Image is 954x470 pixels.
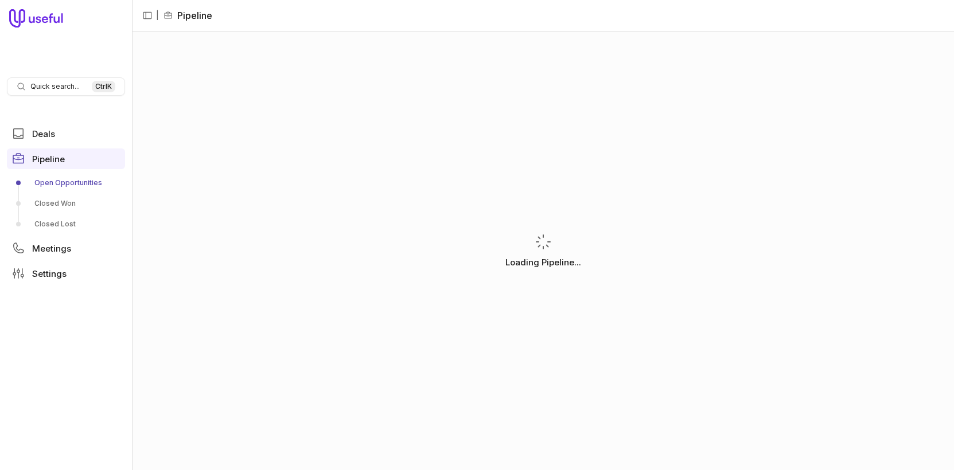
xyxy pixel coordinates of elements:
a: Closed Lost [7,215,125,233]
div: Pipeline submenu [7,174,125,233]
p: Loading Pipeline... [505,256,581,269]
span: Pipeline [32,155,65,163]
li: Pipeline [163,9,212,22]
button: Collapse sidebar [139,7,156,24]
span: Quick search... [30,82,80,91]
a: Settings [7,263,125,284]
a: Pipeline [7,148,125,169]
span: Deals [32,130,55,138]
span: Settings [32,269,67,278]
a: Deals [7,123,125,144]
kbd: Ctrl K [92,81,115,92]
span: Meetings [32,244,71,253]
a: Open Opportunities [7,174,125,192]
a: Closed Won [7,194,125,213]
a: Meetings [7,238,125,258]
span: | [156,9,159,22]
